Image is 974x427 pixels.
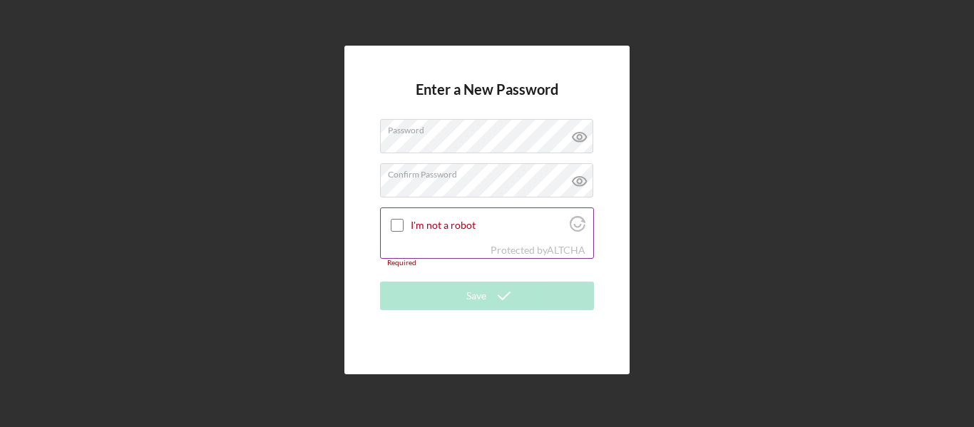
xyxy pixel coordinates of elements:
label: I'm not a robot [411,220,565,231]
div: Protected by [491,245,585,256]
button: Save [380,282,594,310]
div: Save [466,282,486,310]
label: Password [388,120,593,135]
div: Required [380,259,594,267]
h4: Enter a New Password [416,81,558,119]
a: Visit Altcha.org [570,222,585,234]
label: Confirm Password [388,164,593,180]
a: Visit Altcha.org [547,244,585,256]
